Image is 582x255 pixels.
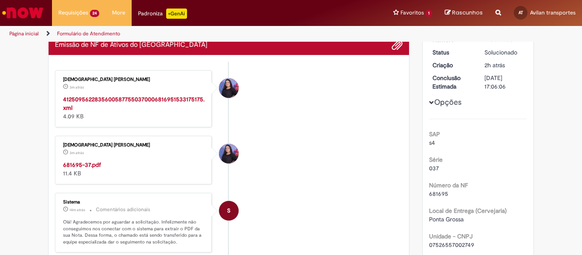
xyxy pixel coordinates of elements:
span: 14m atrás [69,207,85,212]
span: 3m atrás [69,150,84,155]
div: Sistema [63,200,205,205]
b: SAP [429,130,440,138]
span: 037 [429,164,439,172]
time: 29/09/2025 17:10:43 [69,150,84,155]
p: +GenAi [166,9,187,19]
div: Padroniza [138,9,187,19]
h2: Emissão de NF de Ativos do ASVD Histórico de tíquete [55,41,207,49]
span: s4 [429,139,435,146]
a: 41250956228356005877550370006816951533175175.xml [63,95,205,112]
a: 681695-37.pdf [63,161,101,169]
p: Olá! Agradecemos por aguardar a solicitação. Infelizmente não conseguimos nos conectar com o sist... [63,219,205,246]
b: Unidade - CNPJ [429,232,473,240]
time: 29/09/2025 17:00:12 [69,207,85,212]
span: 3m atrás [69,85,84,90]
span: Rascunhos [452,9,483,17]
span: S [227,201,230,221]
dt: Criação [426,61,478,69]
a: Página inicial [9,30,39,37]
span: 2h atrás [484,61,505,69]
span: Favoritos [400,9,424,17]
dt: Status [426,48,478,57]
span: Ponta Grossa [429,215,464,223]
div: 11.4 KB [63,160,205,178]
ul: Trilhas de página [6,26,382,42]
span: Requisições [58,9,88,17]
div: 4.09 KB [63,95,205,120]
div: Thais Christini Bachiego [219,144,239,163]
span: 24 [90,10,99,17]
div: 29/09/2025 15:06:04 [484,61,524,69]
div: Solucionado [484,48,524,57]
b: Local de Entrega (Cervejaria) [429,207,507,215]
small: Comentários adicionais [96,206,150,213]
span: 1 [426,10,432,17]
span: 07526557002749 [429,241,474,249]
div: Thais Christini Bachiego [219,78,239,98]
a: Rascunhos [445,9,483,17]
div: [DEMOGRAPHIC_DATA] [PERSON_NAME] [63,77,205,82]
b: Série [429,156,443,163]
span: Avilan transportes [530,9,576,16]
dt: Conclusão Estimada [426,74,478,91]
img: ServiceNow [1,4,45,21]
span: AT [519,10,523,15]
button: Adicionar anexos [392,40,403,51]
div: System [219,201,239,221]
span: 681695 [429,190,448,198]
div: [DATE] 17:06:06 [484,74,524,91]
div: [DEMOGRAPHIC_DATA] [PERSON_NAME] [63,143,205,148]
time: 29/09/2025 15:06:04 [484,61,505,69]
span: More [112,9,125,17]
time: 29/09/2025 17:10:53 [69,85,84,90]
a: Formulário de Atendimento [57,30,120,37]
b: Número da NF [429,181,468,189]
